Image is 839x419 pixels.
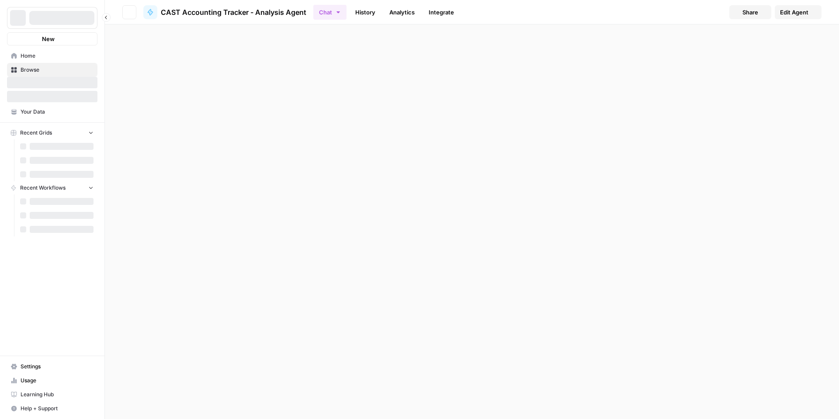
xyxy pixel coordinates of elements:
span: Home [21,52,94,60]
span: CAST Accounting Tracker - Analysis Agent [161,7,306,17]
span: Learning Hub [21,391,94,398]
span: Recent Workflows [20,184,66,192]
button: Recent Grids [7,126,97,139]
span: Recent Grids [20,129,52,137]
button: Recent Workflows [7,181,97,194]
button: Help + Support [7,402,97,416]
span: Edit Agent [780,8,808,17]
a: Your Data [7,105,97,119]
a: Edit Agent [775,5,822,19]
a: Usage [7,374,97,388]
button: Chat [313,5,347,20]
span: Help + Support [21,405,94,412]
a: Home [7,49,97,63]
a: Integrate [423,5,459,19]
span: Settings [21,363,94,371]
button: New [7,32,97,45]
span: Browse [21,66,94,74]
button: Share [729,5,771,19]
a: Settings [7,360,97,374]
a: Browse [7,63,97,77]
a: Learning Hub [7,388,97,402]
span: Your Data [21,108,94,116]
a: Analytics [384,5,420,19]
span: New [42,35,55,43]
a: CAST Accounting Tracker - Analysis Agent [143,5,306,19]
span: Usage [21,377,94,384]
span: Share [742,8,758,17]
a: History [350,5,381,19]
